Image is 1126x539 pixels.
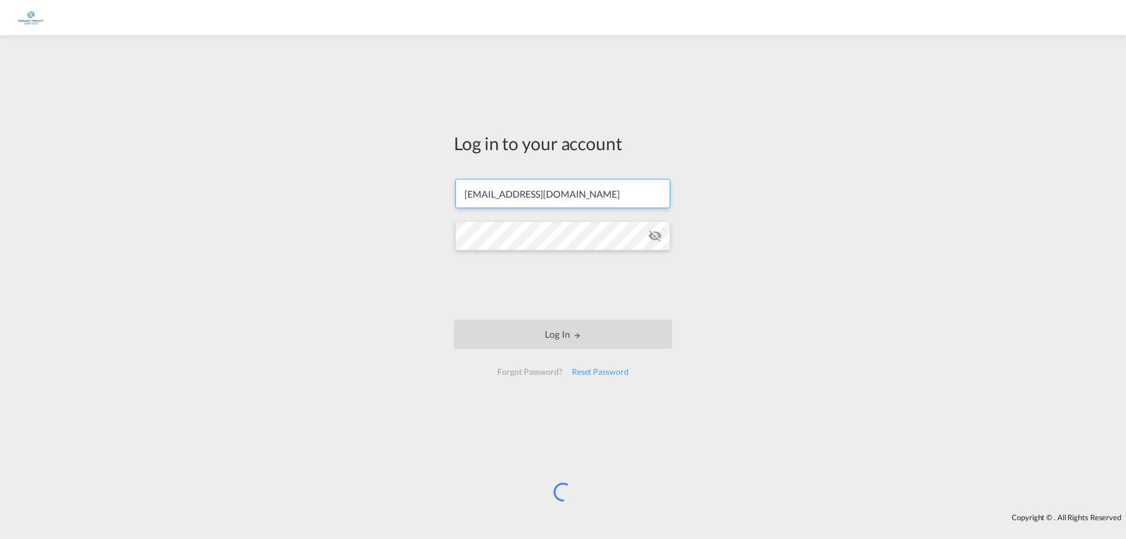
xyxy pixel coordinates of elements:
img: 6a2c35f0b7c411ef99d84d375d6e7407.jpg [18,5,44,31]
button: LOGIN [454,320,672,349]
div: Forgot Password? [493,361,567,382]
div: Log in to your account [454,131,672,155]
input: Enter email/phone number [455,179,670,208]
md-icon: icon-eye-off [648,229,662,243]
iframe: reCAPTCHA [474,262,652,308]
div: Reset Password [567,361,633,382]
